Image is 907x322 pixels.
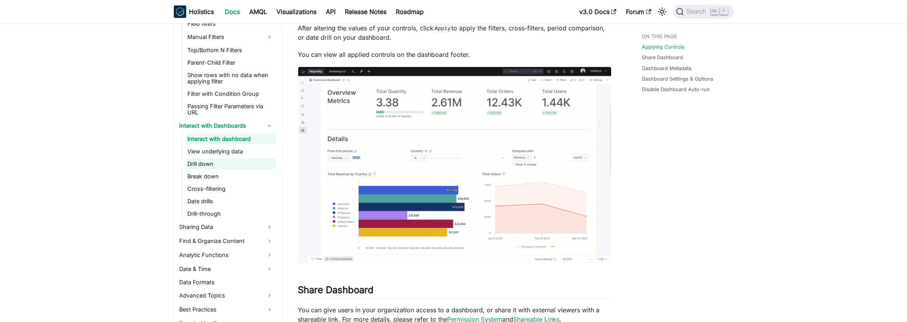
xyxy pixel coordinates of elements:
[177,249,276,261] a: Analytic Functions
[185,70,276,87] a: Show rows with no data when applying filter
[245,5,272,18] a: AMQL
[177,303,276,316] a: Best Practices
[642,65,692,72] a: Dashboard Metadata
[298,284,611,299] h2: Share Dashboard
[656,5,668,18] button: Switch between dark and light mode (currently light mode)
[220,5,245,18] a: Docs
[177,277,276,288] a: Data Formats
[434,25,452,32] code: Apply
[185,57,276,68] a: Parent-Child Filter
[341,5,391,18] a: Release Notes
[391,5,429,18] a: Roadmap
[185,31,276,43] a: Manual Filters
[673,5,733,19] button: Search (Ctrl+K)
[177,289,276,302] a: Advanced Topics
[185,146,276,157] a: View underlying data
[185,208,276,219] a: Drill-through
[298,50,611,59] p: You can view all applied controls on the dashboard footer.
[684,8,711,15] span: Search
[177,235,276,247] a: Find & Organize Content
[185,88,276,99] a: Filter with Condition Group
[185,196,276,207] a: Date drills
[298,23,611,42] p: After altering the values of your controls, click to apply the filters, cross-filters, period com...
[642,54,683,61] a: Share Dashboard
[575,5,621,18] a: v3.0 Docs
[185,18,276,29] a: Field filters
[185,183,276,194] a: Cross-filtering
[322,5,341,18] a: API
[642,75,714,83] a: Dashboard Settings & Options
[166,23,283,322] nav: Docs sidebar
[272,5,322,18] a: Visualizations
[642,86,710,93] a: Disable Dashboard Auto-run
[189,7,214,16] b: Holistics
[185,171,276,182] a: Break down
[642,43,685,51] a: Applying Controls
[174,5,214,18] a: HolisticsHolistics
[177,263,276,275] a: Date & Time
[621,5,656,18] a: Forum
[185,158,276,169] a: Drill down
[720,8,728,15] kbd: K
[177,120,276,132] a: Interact with Dashboards
[185,101,276,118] a: Passing Filter Parameters via URL
[185,45,276,56] a: Top/Bottom N Filters
[174,5,186,18] img: Holistics
[185,134,276,144] a: Interact with dashboard
[177,221,276,233] a: Sharing Data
